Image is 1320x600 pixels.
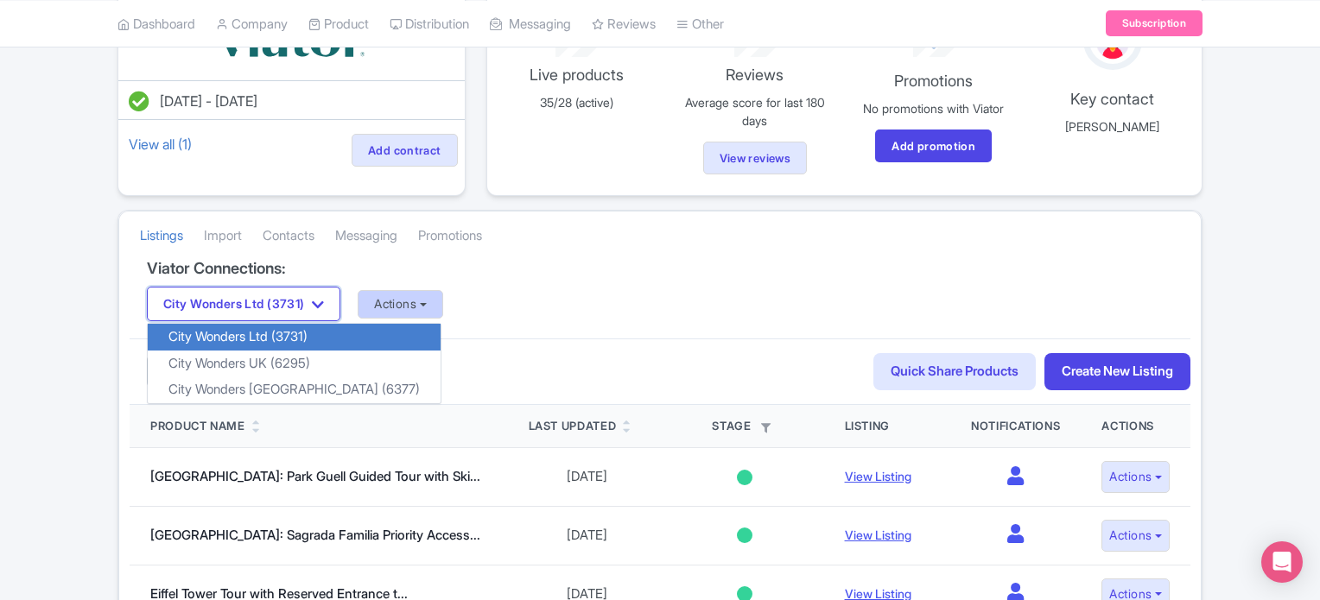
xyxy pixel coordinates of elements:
[148,376,441,403] a: City Wonders [GEOGRAPHIC_DATA] (6377)
[1033,117,1191,136] p: [PERSON_NAME]
[875,129,992,162] a: Add promotion
[147,260,1173,277] h4: Viator Connections:
[508,448,666,507] td: [DATE]
[1106,10,1203,36] a: Subscription
[140,212,183,260] a: Listings
[352,134,458,167] a: Add contract
[1033,87,1191,111] p: Key contact
[150,418,245,435] div: Product Name
[873,353,1036,390] a: Quick Share Products
[950,405,1081,448] th: Notifications
[761,423,771,433] i: Filter by stage
[204,212,242,260] a: Import
[687,418,803,435] div: Stage
[703,142,808,174] a: View reviews
[125,132,195,156] a: View all (1)
[1044,353,1190,390] a: Create New Listing
[1101,461,1170,493] button: Actions
[854,69,1012,92] p: Promotions
[418,212,482,260] a: Promotions
[498,63,656,86] p: Live products
[529,418,617,435] div: Last Updated
[845,469,911,483] a: View Listing
[676,93,834,129] p: Average score for last 180 days
[148,324,441,351] a: City Wonders Ltd (3731)
[150,468,480,484] a: [GEOGRAPHIC_DATA]: Park Guell Guided Tour with Ski...
[498,93,656,111] p: 35/28 (active)
[160,92,257,110] span: [DATE] - [DATE]
[147,287,340,321] button: City Wonders Ltd (3731)
[148,351,441,377] a: City Wonders UK (6295)
[1261,541,1303,583] div: Open Intercom Messenger
[1081,405,1190,448] th: Actions
[358,290,443,319] button: Actions
[854,99,1012,117] p: No promotions with Viator
[150,527,480,543] a: [GEOGRAPHIC_DATA]: Sagrada Familia Priority Access...
[335,212,397,260] a: Messaging
[263,212,314,260] a: Contacts
[676,63,834,86] p: Reviews
[1101,520,1170,552] button: Actions
[508,506,666,565] td: [DATE]
[845,527,911,542] a: View Listing
[824,405,950,448] th: Listing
